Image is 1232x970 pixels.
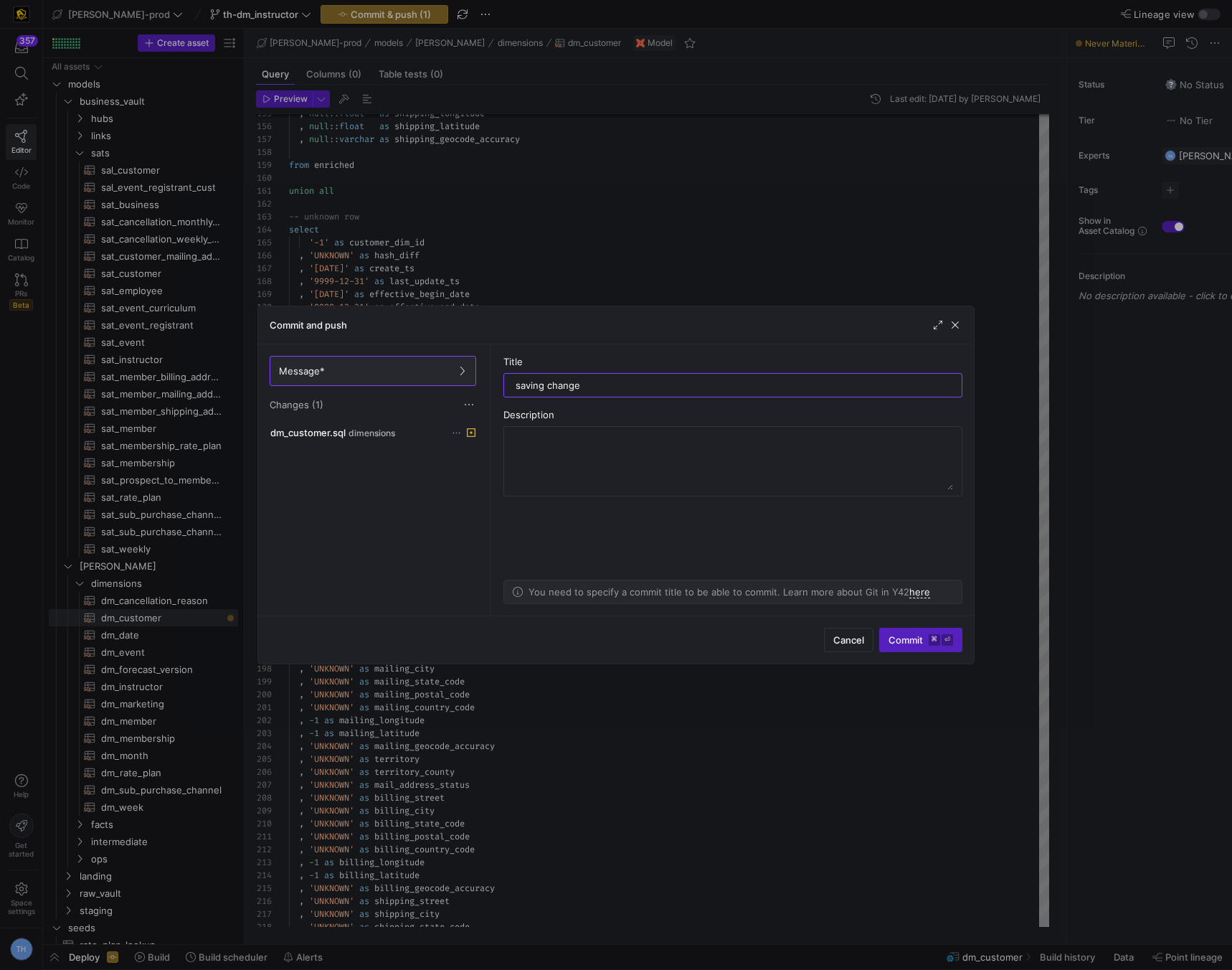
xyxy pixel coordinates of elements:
button: Commit⌘⏎ [879,628,962,652]
p: You need to specify a commit title to be able to commit. Learn more about Git in Y42 [529,586,930,598]
button: dm_customer.sqldimensions [267,423,479,442]
a: here [909,586,930,598]
h3: Commit and push [270,319,347,331]
span: Title [503,356,523,367]
kbd: ⏎ [942,634,953,646]
button: Message* [270,356,476,386]
span: Cancel [833,634,864,646]
span: dm_customer.sql [270,427,346,438]
button: Cancel [824,628,873,652]
span: Changes (1) [270,399,323,410]
span: Commit [889,634,953,646]
div: Description [503,409,962,420]
span: Message* [279,365,325,377]
span: dimensions [349,428,395,438]
kbd: ⌘ [929,634,940,646]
